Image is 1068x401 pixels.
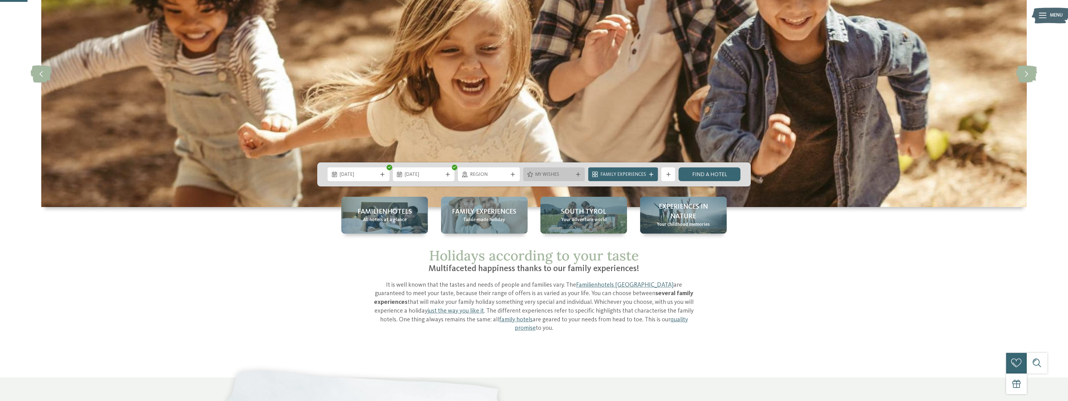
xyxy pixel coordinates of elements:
[441,197,528,234] a: Select your favourite family experiences! Family Experiences Tailor-made holiday
[463,217,505,224] span: Tailor-made holiday
[657,221,710,228] span: Your childhood memories
[341,197,428,234] a: Select your favourite family experiences! Familienhotels All hotels at a glance
[540,197,627,234] a: Select your favourite family experiences! South Tyrol Your adventure world
[499,317,533,323] a: family hotels
[640,197,727,234] a: Select your favourite family experiences! Experiences in nature Your childhood memories
[600,171,646,178] span: Family Experiences
[405,171,443,178] span: [DATE]
[429,247,639,264] span: Holidays according to your taste
[371,281,698,333] p: It is well known that the tastes and needs of people and families vary. The are guaranteed to mee...
[647,202,720,221] span: Experiences in nature
[452,207,516,217] span: Family Experiences
[535,171,573,178] span: My wishes
[340,171,378,178] span: [DATE]
[374,290,693,305] strong: several family experiences
[429,265,639,273] span: Multifaceted happiness thanks to our family experiences!
[576,282,674,288] a: Familienhotels [GEOGRAPHIC_DATA]
[561,207,606,217] span: South Tyrol
[470,171,508,178] span: Region
[561,217,607,224] span: Your adventure world
[428,308,484,314] a: just the way you like it
[679,167,740,181] a: Find a hotel
[363,217,407,224] span: All hotels at a glance
[358,207,412,217] span: Familienhotels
